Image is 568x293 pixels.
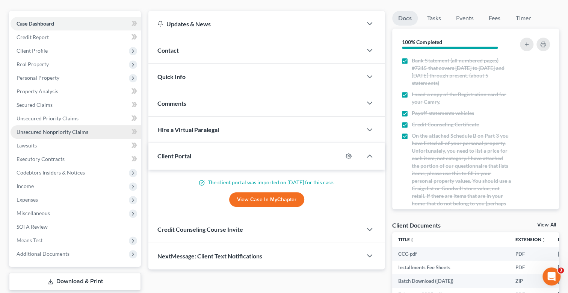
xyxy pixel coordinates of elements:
[157,73,186,80] span: Quick Info
[509,11,536,26] a: Timer
[11,98,141,112] a: Secured Claims
[229,192,304,207] a: View Case in MyChapter
[17,47,48,54] span: Client Profile
[450,11,479,26] a: Events
[392,247,509,261] td: CCC-pdf
[157,126,219,133] span: Hire a Virtual Paralegal
[412,121,479,128] span: Credit Counseling Certificate
[509,247,552,261] td: PDF
[17,250,69,257] span: Additional Documents
[537,222,556,228] a: View All
[558,267,564,273] span: 3
[157,152,191,159] span: Client Portal
[11,30,141,44] a: Credit Report
[11,125,141,139] a: Unsecured Nonpriority Claims
[412,109,474,117] span: Payoff statements vehicles
[541,238,546,242] i: unfold_more
[17,115,79,121] span: Unsecured Priority Claims
[392,221,440,229] div: Client Documents
[402,39,442,45] strong: 100% Completed
[17,142,37,149] span: Lawsuits
[509,261,552,274] td: PDF
[157,226,243,233] span: Credit Counseling Course Invite
[482,11,506,26] a: Fees
[11,152,141,166] a: Executory Contracts
[17,210,50,216] span: Miscellaneous
[157,252,262,260] span: NextMessage: Client Text Notifications
[17,129,88,135] span: Unsecured Nonpriority Claims
[9,273,141,290] a: Download & Print
[157,20,353,28] div: Updates & News
[11,85,141,98] a: Property Analysis
[17,74,59,81] span: Personal Property
[11,112,141,125] a: Unsecured Priority Claims
[392,261,509,274] td: Installments Fee Sheets
[392,274,509,288] td: Batch Download ([DATE])
[17,169,85,176] span: Codebtors Insiders & Notices
[17,88,58,94] span: Property Analysis
[17,102,53,108] span: Secured Claims
[11,17,141,30] a: Case Dashboard
[17,183,34,189] span: Income
[542,267,560,285] iframe: Intercom live chat
[398,237,414,242] a: Titleunfold_more
[421,11,447,26] a: Tasks
[515,237,546,242] a: Extensionunfold_more
[412,91,511,106] span: I need a copy of the Registration card for your Camry.
[17,34,49,40] span: Credit Report
[157,179,376,186] p: The client portal was imported on [DATE] for this case.
[17,237,42,243] span: Means Test
[392,11,418,26] a: Docs
[17,61,49,67] span: Real Property
[412,132,511,267] span: On the attached Schedule B on Part 3 you have listed all of your personal property. Unfortunately...
[410,238,414,242] i: unfold_more
[157,100,186,107] span: Comments
[412,57,511,87] span: Bank Statement (all numbered pages) #7215 that covers [DATE] to [DATE] and [DATE] through present...
[11,220,141,234] a: SOFA Review
[17,20,54,27] span: Case Dashboard
[17,223,48,230] span: SOFA Review
[11,139,141,152] a: Lawsuits
[157,47,179,54] span: Contact
[17,196,38,203] span: Expenses
[509,274,552,288] td: ZIP
[17,156,65,162] span: Executory Contracts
